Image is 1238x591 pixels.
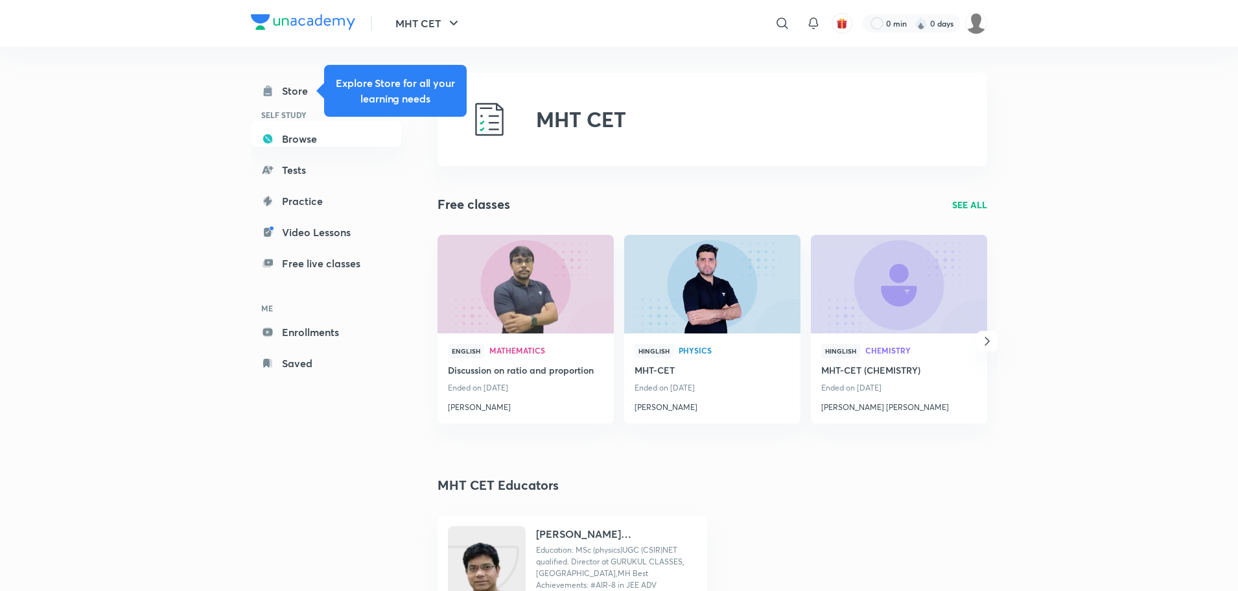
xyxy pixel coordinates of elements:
div: Store [282,83,316,99]
a: Physics [679,346,790,356]
button: MHT CET [388,10,469,36]
a: [PERSON_NAME] [PERSON_NAME] [821,396,977,413]
a: Chemistry [865,346,977,356]
h2: MHT CET [536,107,626,132]
h5: Explore Store for all your learning needs [334,75,456,106]
a: new-thumbnail [438,235,614,333]
span: Mathematics [489,346,603,354]
p: Education: MSc (physics)UGC (CSIR)NET qualified. Director at GURUKUL CLASSES, Aurangabad,MH Best ... [536,544,697,591]
p: Ended on [DATE] [448,380,603,396]
img: Company Logo [251,14,355,30]
h3: MHT CET Educators [438,476,559,495]
img: MHT CET [469,99,510,140]
a: Video Lessons [251,219,401,245]
h4: [PERSON_NAME] [PERSON_NAME] [536,526,697,542]
a: new-thumbnail [811,235,987,333]
h6: SELF STUDY [251,104,401,126]
a: Store [251,78,401,104]
a: Free live classes [251,250,401,276]
img: new-thumbnail [436,234,615,334]
span: Chemistry [865,346,977,354]
a: [PERSON_NAME] [635,396,790,413]
img: avatar [836,18,848,29]
a: Company Logo [251,14,355,33]
a: Discussion on ratio and proportion [448,363,603,380]
a: MHT-CET [635,363,790,380]
h2: Free classes [438,195,510,214]
h6: ME [251,297,401,319]
a: MHT-CET (CHEMISTRY) [821,363,977,380]
a: Saved [251,350,401,376]
span: English [448,344,484,358]
img: Vivek Patil [965,12,987,34]
button: avatar [832,13,852,34]
a: Tests [251,157,401,183]
p: Ended on [DATE] [821,380,977,396]
a: Browse [251,126,401,152]
a: Mathematics [489,346,603,356]
a: Enrollments [251,319,401,345]
a: new-thumbnail [624,235,800,333]
a: SEE ALL [952,198,987,211]
p: Ended on [DATE] [635,380,790,396]
span: Hinglish [635,344,673,358]
img: streak [915,17,928,30]
span: Physics [679,346,790,354]
span: Hinglish [821,344,860,358]
img: new-thumbnail [622,234,802,334]
img: new-thumbnail [809,234,988,334]
a: [PERSON_NAME] [448,396,603,413]
a: Practice [251,188,401,214]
